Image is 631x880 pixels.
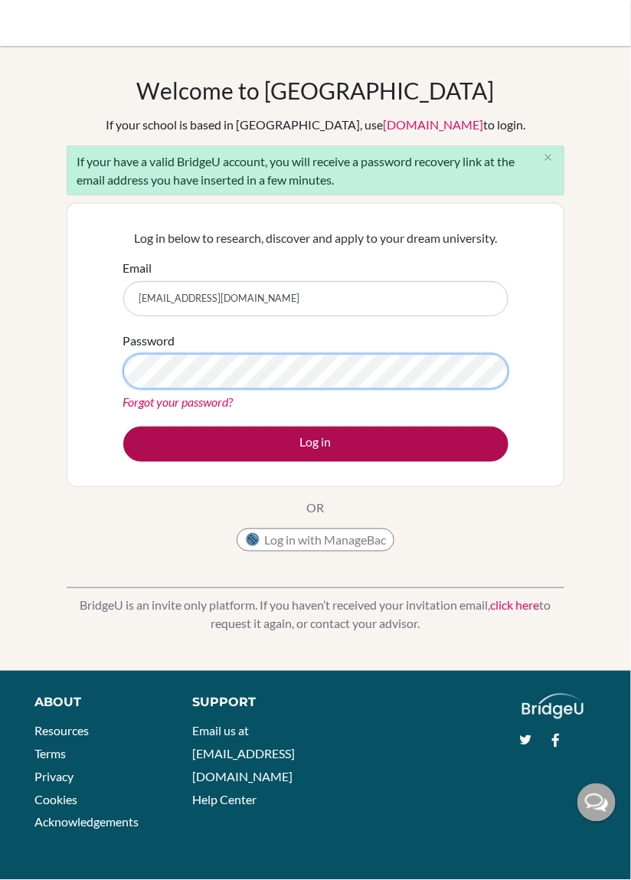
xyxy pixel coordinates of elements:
a: [DOMAIN_NAME] [383,117,483,132]
button: Close [533,146,564,169]
label: Email [123,259,152,277]
div: If your school is based in [GEOGRAPHIC_DATA], use to login. [106,116,525,134]
a: Terms [34,747,66,761]
a: Resources [34,724,89,738]
div: If your have a valid BridgeU account, you will receive a password recovery link at the email addr... [67,146,564,195]
p: BridgeU is an invite only platform. If you haven’t received your invitation email, to request it ... [67,596,564,633]
button: Log in [123,427,508,462]
p: Log in below to research, discover and apply to your dream university. [123,229,508,247]
a: Forgot your password? [123,394,234,409]
h1: Welcome to [GEOGRAPHIC_DATA] [137,77,495,104]
img: logo_white@2x-f4f0deed5e89b7ecb1c2cc34c3e3d731f90f0f143d5ea2071677605dd97b5244.png [522,694,584,719]
a: Email us at [EMAIL_ADDRESS][DOMAIN_NAME] [192,724,295,783]
div: About [34,694,158,712]
i: close [543,152,554,163]
a: Cookies [34,793,77,807]
p: OR [307,499,325,517]
div: Support [192,694,302,712]
a: Privacy [34,770,74,784]
a: Help Center [192,793,257,807]
span: Help [33,11,64,25]
label: Password [123,332,175,350]
button: Log in with ManageBac [237,528,394,551]
a: Acknowledgements [34,815,139,829]
a: click here [491,597,540,612]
